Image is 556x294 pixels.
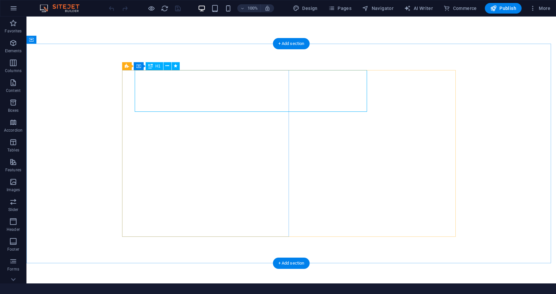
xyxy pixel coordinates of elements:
[5,28,22,34] p: Favorites
[273,38,310,49] div: + Add section
[7,147,19,153] p: Tables
[359,3,396,14] button: Navigator
[7,187,20,192] p: Images
[147,4,155,12] button: Click here to leave preview mode and continue editing
[264,5,270,11] i: On resize automatically adjust zoom level to fit chosen device.
[7,247,19,252] p: Footer
[527,3,553,14] button: More
[161,4,168,12] button: reload
[401,3,436,14] button: AI Writer
[441,3,480,14] button: Commerce
[5,68,22,73] p: Columns
[161,5,168,12] i: Reload page
[326,3,354,14] button: Pages
[5,167,21,173] p: Features
[156,64,161,68] span: H1
[362,5,394,12] span: Navigator
[7,227,20,232] p: Header
[293,5,318,12] span: Design
[530,5,550,12] span: More
[247,4,258,12] h6: 100%
[7,267,19,272] p: Forms
[290,3,320,14] div: Design (Ctrl+Alt+Y)
[8,108,19,113] p: Boxes
[290,3,320,14] button: Design
[443,5,477,12] span: Commerce
[237,4,261,12] button: 100%
[404,5,433,12] span: AI Writer
[5,48,22,54] p: Elements
[8,207,19,212] p: Slider
[6,88,21,93] p: Content
[490,5,516,12] span: Publish
[4,128,23,133] p: Accordion
[328,5,351,12] span: Pages
[485,3,522,14] button: Publish
[38,4,88,12] img: Editor Logo
[273,258,310,269] div: + Add section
